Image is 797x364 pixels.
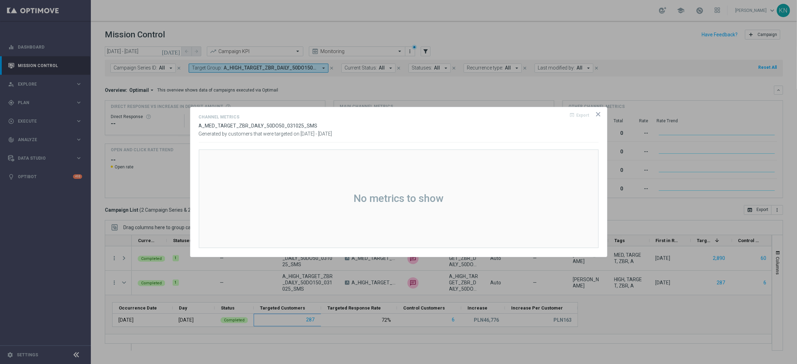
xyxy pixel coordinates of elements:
h4: Channel Metrics [199,115,240,119]
span: [DATE] - [DATE] [301,131,332,137]
span: Generated by customers that were targeted on [199,131,300,137]
div: No metrics to show [354,196,443,202]
span: A_MED_TARGET_ZBR_DAILY_50DO50_031025_SMS [199,123,318,129]
opti-icon: icon [595,111,602,118]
